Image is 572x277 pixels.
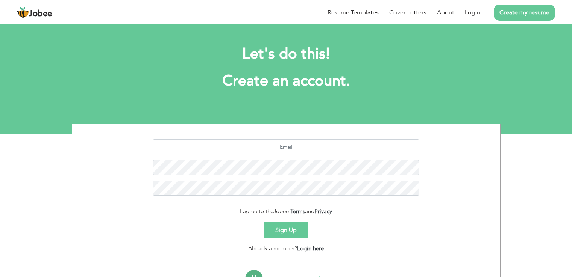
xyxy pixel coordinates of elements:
[328,8,379,17] a: Resume Templates
[273,208,289,215] span: Jobee
[153,139,419,154] input: Email
[290,208,305,215] a: Terms
[264,222,308,238] button: Sign Up
[78,207,495,216] div: I agree to the and
[465,8,480,17] a: Login
[494,5,555,21] a: Create my resume
[17,6,29,18] img: jobee.io
[29,10,52,18] span: Jobee
[83,71,489,91] h1: Create an account.
[17,6,52,18] a: Jobee
[78,244,495,253] div: Already a member?
[389,8,426,17] a: Cover Letters
[314,208,332,215] a: Privacy
[83,44,489,64] h2: Let's do this!
[437,8,454,17] a: About
[297,245,324,252] a: Login here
